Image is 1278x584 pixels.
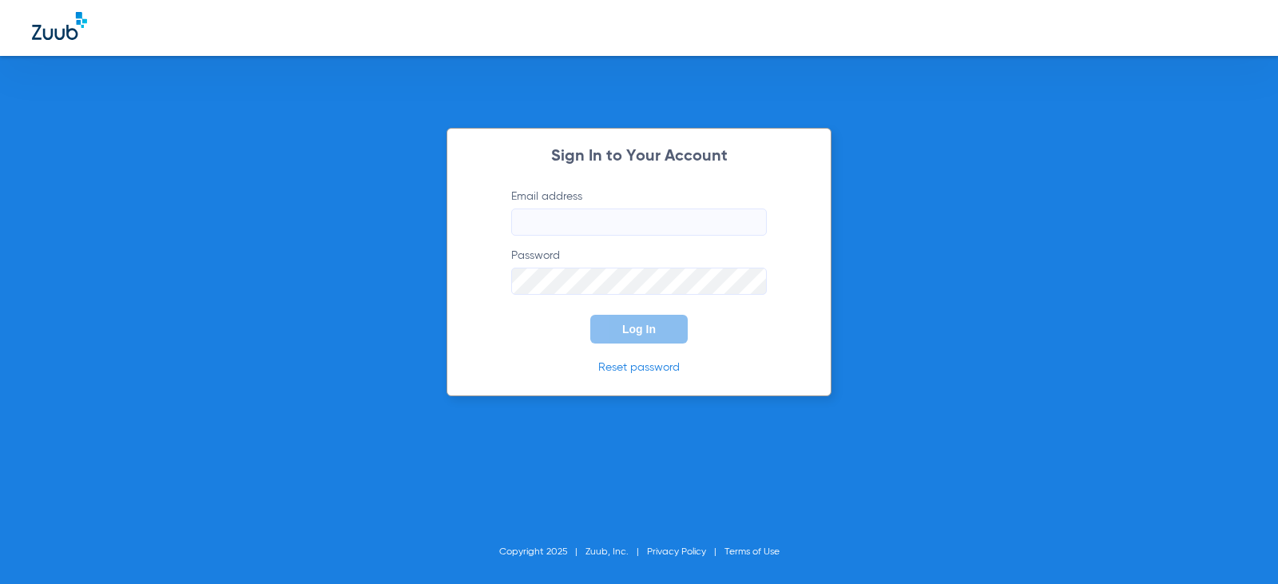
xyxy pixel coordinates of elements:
[487,149,791,165] h2: Sign In to Your Account
[590,315,688,344] button: Log In
[32,12,87,40] img: Zuub Logo
[622,323,656,336] span: Log In
[724,547,780,557] a: Terms of Use
[647,547,706,557] a: Privacy Policy
[511,189,767,236] label: Email address
[511,248,767,295] label: Password
[585,544,647,560] li: Zuub, Inc.
[499,544,585,560] li: Copyright 2025
[598,362,680,373] a: Reset password
[511,268,767,295] input: Password
[511,209,767,236] input: Email address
